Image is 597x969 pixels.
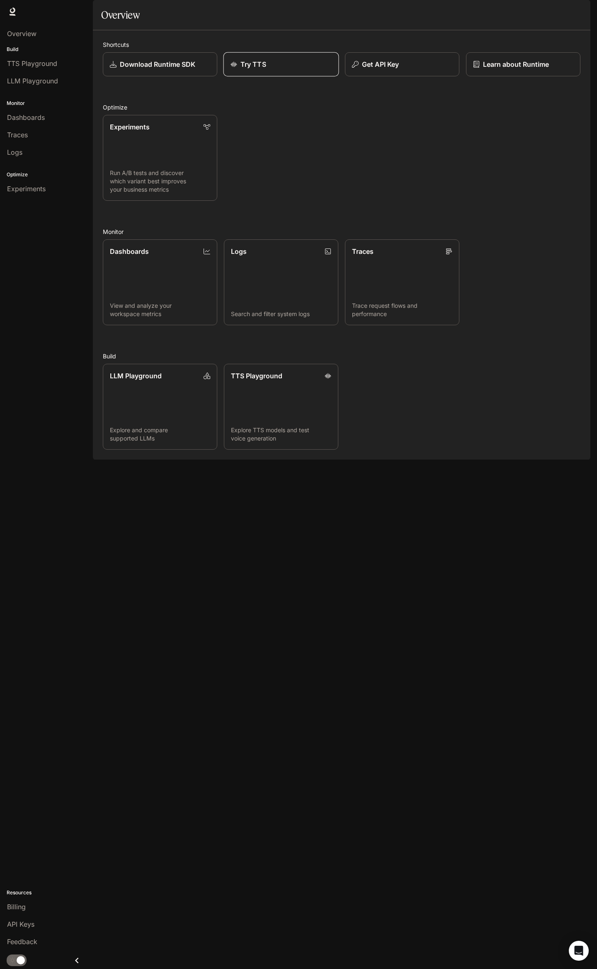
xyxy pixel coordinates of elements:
[110,302,210,318] p: View and analyze your workspace metrics
[224,364,338,450] a: TTS PlaygroundExplore TTS models and test voice generation
[231,426,331,443] p: Explore TTS models and test voice generation
[110,169,210,194] p: Run A/B tests and discover which variant best improves your business metrics
[362,59,399,69] p: Get API Key
[103,239,217,325] a: DashboardsView and analyze your workspace metrics
[103,227,580,236] h2: Monitor
[110,246,149,256] p: Dashboards
[231,371,282,381] p: TTS Playground
[101,7,140,23] h1: Overview
[103,40,580,49] h2: Shortcuts
[224,239,338,325] a: LogsSearch and filter system logs
[103,352,580,360] h2: Build
[110,426,210,443] p: Explore and compare supported LLMs
[240,59,266,69] p: Try TTS
[110,122,150,132] p: Experiments
[352,246,374,256] p: Traces
[231,310,331,318] p: Search and filter system logs
[223,52,339,77] a: Try TTS
[466,52,580,76] a: Learn about Runtime
[352,302,452,318] p: Trace request flows and performance
[103,115,217,201] a: ExperimentsRun A/B tests and discover which variant best improves your business metrics
[103,103,580,112] h2: Optimize
[231,246,247,256] p: Logs
[120,59,195,69] p: Download Runtime SDK
[103,52,217,76] a: Download Runtime SDK
[345,239,459,325] a: TracesTrace request flows and performance
[345,52,459,76] button: Get API Key
[103,364,217,450] a: LLM PlaygroundExplore and compare supported LLMs
[569,941,589,961] div: Open Intercom Messenger
[110,371,162,381] p: LLM Playground
[483,59,549,69] p: Learn about Runtime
